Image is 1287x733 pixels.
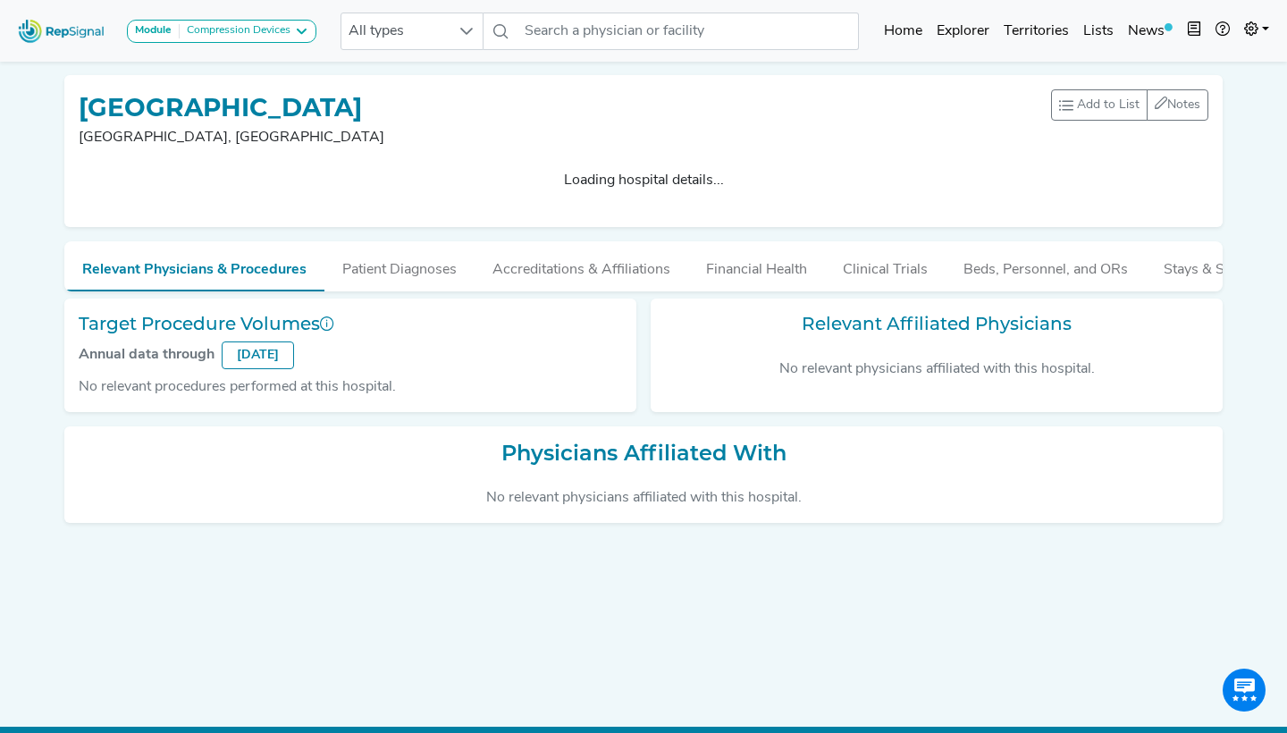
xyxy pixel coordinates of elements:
[517,13,859,50] input: Search a physician or facility
[79,93,384,123] h1: [GEOGRAPHIC_DATA]
[997,13,1076,49] a: Territories
[486,487,802,509] div: No relevant physicians affiliated with this hospital.
[222,341,294,369] div: [DATE]
[929,13,997,49] a: Explorer
[1051,89,1148,121] button: Add to List
[1167,98,1200,112] span: Notes
[1180,13,1208,49] button: Intel Book
[688,241,825,290] button: Financial Health
[79,376,622,398] div: No relevant procedures performed at this hospital.
[1147,89,1208,121] button: Notes
[1077,96,1140,114] span: Add to List
[86,170,1201,191] p: Loading hospital details...
[341,13,449,49] span: All types
[1121,13,1180,49] a: News
[79,127,384,148] p: [GEOGRAPHIC_DATA], [GEOGRAPHIC_DATA]
[180,24,290,38] div: Compression Devices
[1076,13,1121,49] a: Lists
[825,241,946,290] button: Clinical Trials
[127,20,316,43] button: ModuleCompression Devices
[64,241,324,291] button: Relevant Physicians & Procedures
[877,13,929,49] a: Home
[946,241,1146,290] button: Beds, Personnel, and ORs
[475,241,688,290] button: Accreditations & Affiliations
[324,241,475,290] button: Patient Diagnoses
[135,25,172,36] strong: Module
[665,313,1208,334] h3: Relevant Affiliated Physicians
[79,313,622,334] h3: Target Procedure Volumes
[79,344,214,366] div: Annual data through
[1051,89,1208,121] div: toolbar
[779,358,1095,380] div: No relevant physicians affiliated with this hospital.
[79,441,1208,467] h2: Physicians Affiliated With
[1146,241,1287,290] button: Stays & Services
